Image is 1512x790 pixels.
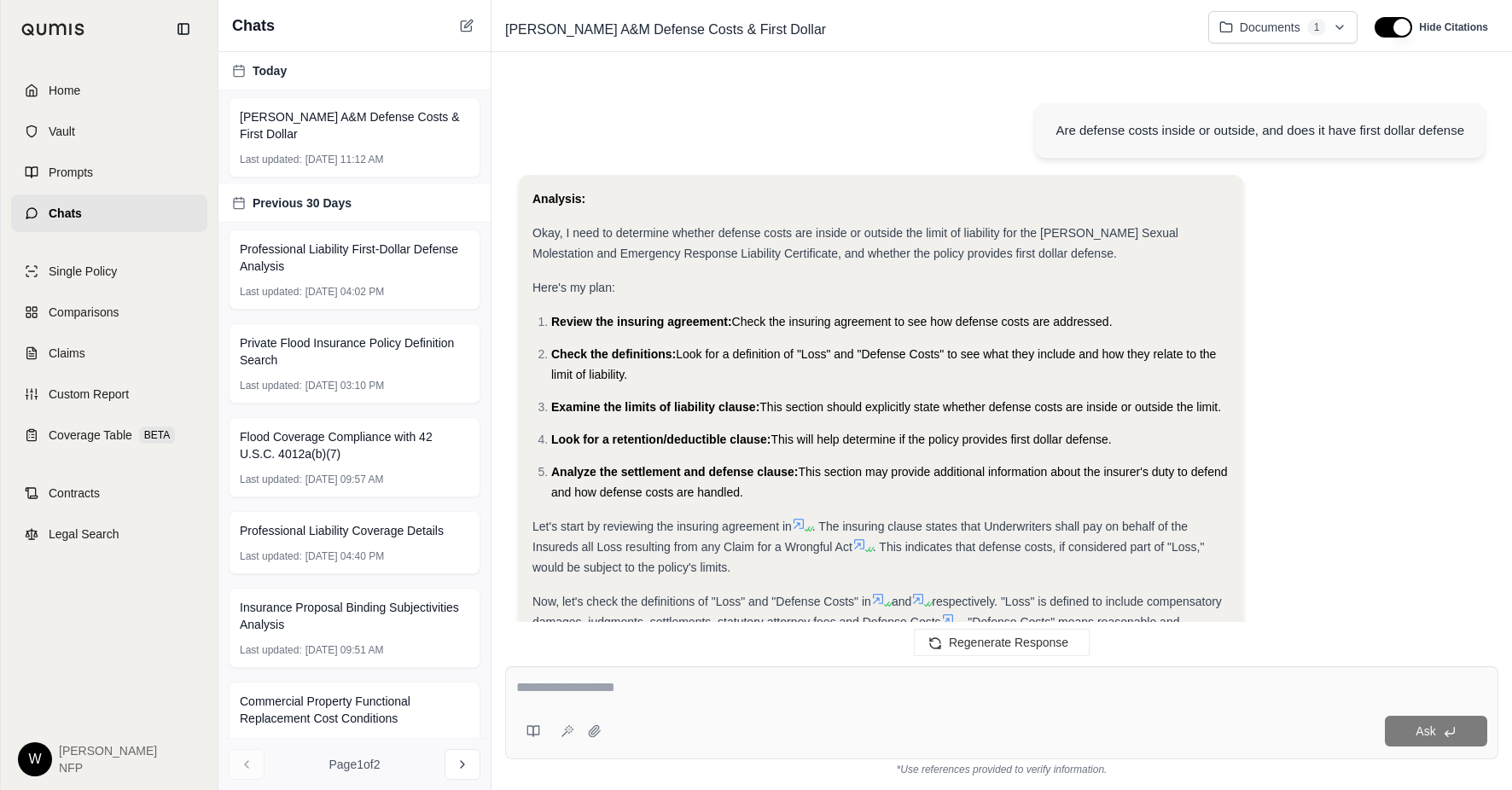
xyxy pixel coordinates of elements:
a: Coverage TableBETA [11,416,207,454]
span: and [892,595,911,608]
span: Last updated: [240,643,302,657]
span: Check the insuring agreement to see how defense costs are addressed. [732,315,1113,328]
span: Last updated: [240,153,302,166]
strong: Analysis: [532,192,585,206]
span: Last updated: [240,285,302,299]
span: Look for a retention/deductible clause: [551,433,771,446]
span: Chats [232,14,275,38]
span: 1 [1307,19,1327,36]
span: [PERSON_NAME] A&M Defense Costs & First Dollar [240,108,469,142]
span: Page 1 of 2 [329,756,381,773]
button: Regenerate Response [914,629,1090,656]
span: Hide Citations [1419,20,1488,34]
span: Custom Report [49,386,129,403]
span: [PERSON_NAME] A&M Defense Costs & First Dollar [498,16,833,44]
span: Home [49,82,80,99]
span: BETA [139,427,175,444]
span: Coverage Table [49,427,132,444]
div: *Use references provided to verify information. [505,759,1498,776]
span: [DATE] 04:02 PM [305,285,384,299]
span: [DATE] 09:57 AM [305,473,384,486]
span: Legal Search [49,526,119,543]
span: Prompts [49,164,93,181]
span: . This indicates that defense costs, if considered part of "Loss," would be subject to the policy... [532,540,1204,574]
span: This section may provide additional information about the insurer's duty to defend and how defens... [551,465,1228,499]
a: Contracts [11,474,207,512]
div: W [18,742,52,776]
span: This section should explicitly state whether defense costs are inside or outside the limit. [759,400,1221,414]
div: Edit Title [498,16,1195,44]
button: New Chat [457,15,477,36]
span: Look for a definition of "Loss" and "Defense Costs" to see what they include and how they relate ... [551,347,1216,381]
span: [PERSON_NAME] [59,742,157,759]
span: [DATE] 10:44 AM [305,737,384,751]
a: Legal Search [11,515,207,553]
a: Single Policy [11,253,207,290]
button: Ask [1385,716,1487,746]
span: Professional Liability Coverage Details [240,522,444,539]
span: Ask [1416,724,1435,738]
span: Today [253,62,287,79]
a: Custom Report [11,375,207,413]
span: [DATE] 11:12 AM [305,153,384,166]
span: Here's my plan: [532,281,615,294]
span: Check the definitions: [551,347,676,361]
span: [DATE] 03:10 PM [305,379,384,392]
span: Let's start by reviewing the insuring agreement in [532,520,792,533]
span: [DATE] 04:40 PM [305,549,384,563]
span: Last updated: [240,473,302,486]
span: Last updated: [240,379,302,392]
span: Private Flood Insurance Policy Definition Search [240,334,469,369]
span: Documents [1240,19,1300,36]
span: Insurance Proposal Binding Subjectivities Analysis [240,599,469,633]
span: . The insuring clause states that Underwriters shall pay on behalf of the Insureds all Loss resul... [532,520,1188,554]
span: Chats [49,205,82,222]
span: Last updated: [240,549,302,563]
span: Contracts [49,485,100,502]
span: Regenerate Response [949,636,1068,649]
a: Prompts [11,154,207,191]
span: Commercial Property Functional Replacement Cost Conditions [240,693,469,727]
span: This will help determine if the policy provides first dollar defense. [771,433,1111,446]
span: Flood Coverage Compliance with 42 U.S.C. 4012a(b)(7) [240,428,469,462]
span: Comparisons [49,304,119,321]
span: Vault [49,123,75,140]
span: Professional Liability First-Dollar Defense Analysis [240,241,469,275]
span: Now, let's check the definitions of "Loss" and "Defense Costs" in [532,595,871,608]
span: Single Policy [49,263,117,280]
a: Vault [11,113,207,150]
span: Previous 30 Days [253,195,352,212]
span: [DATE] 09:51 AM [305,643,384,657]
span: Examine the limits of liability clause: [551,400,759,414]
button: Documents1 [1208,11,1358,44]
span: Okay, I need to determine whether defense costs are inside or outside the limit of liability for ... [532,226,1178,260]
a: Comparisons [11,293,207,331]
span: Last updated: [240,737,302,751]
a: Claims [11,334,207,372]
span: Analyze the settlement and defense clause: [551,465,798,479]
span: NFP [59,759,157,776]
div: Are defense costs inside or outside, and does it have first dollar defense [1055,120,1464,141]
span: Review the insuring agreement: [551,315,732,328]
a: Home [11,72,207,109]
img: Qumis Logo [21,23,85,36]
button: Collapse sidebar [170,15,197,43]
span: Claims [49,345,85,362]
a: Chats [11,195,207,232]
